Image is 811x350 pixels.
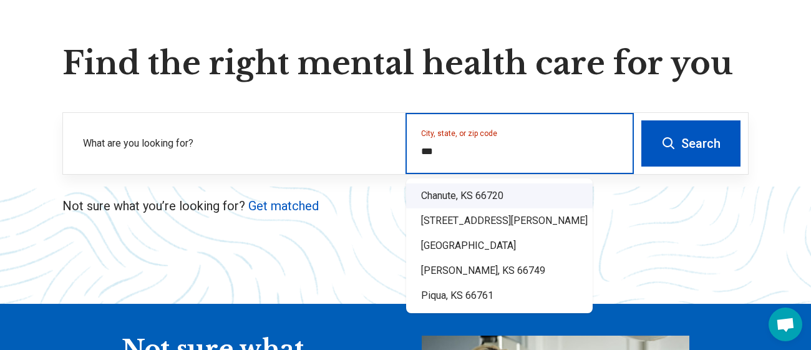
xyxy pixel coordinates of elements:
div: Chanute, KS 66720 [406,183,593,208]
button: Search [641,120,741,167]
label: What are you looking for? [83,136,391,151]
div: Piqua, KS 66761 [406,283,593,308]
div: [GEOGRAPHIC_DATA] [406,233,593,258]
div: Suggestions [406,178,593,313]
a: Get matched [248,198,319,213]
div: [PERSON_NAME], KS 66749 [406,258,593,283]
h1: Find the right mental health care for you [62,45,749,82]
div: [STREET_ADDRESS][PERSON_NAME] [406,208,593,233]
div: Open chat [769,308,802,341]
p: Not sure what you’re looking for? [62,197,749,215]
